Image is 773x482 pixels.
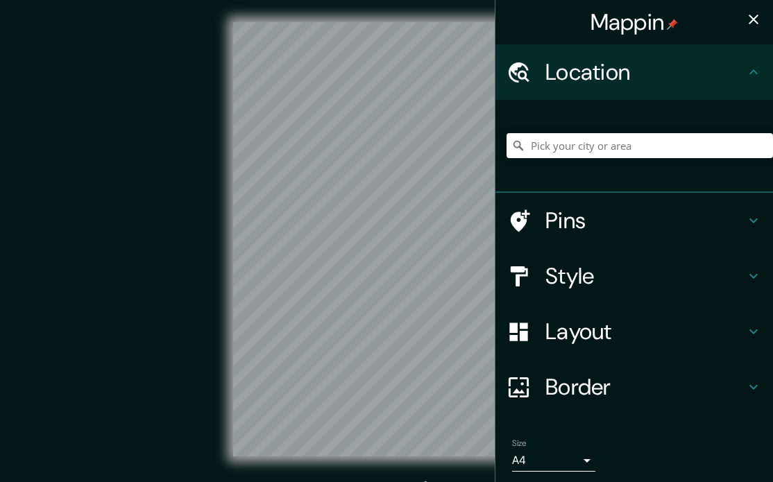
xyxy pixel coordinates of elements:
div: Location [495,44,773,100]
div: Style [495,248,773,304]
img: pin-icon.png [667,19,678,30]
h4: Style [545,262,745,290]
div: A4 [512,449,595,472]
input: Pick your city or area [507,133,773,158]
h4: Pins [545,207,745,234]
div: Border [495,359,773,415]
canvas: Map [233,22,541,456]
h4: Location [545,58,745,86]
h4: Mappin [591,8,679,36]
label: Size [512,438,527,449]
div: Pins [495,193,773,248]
div: Layout [495,304,773,359]
h4: Layout [545,318,745,345]
h4: Border [545,373,745,401]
